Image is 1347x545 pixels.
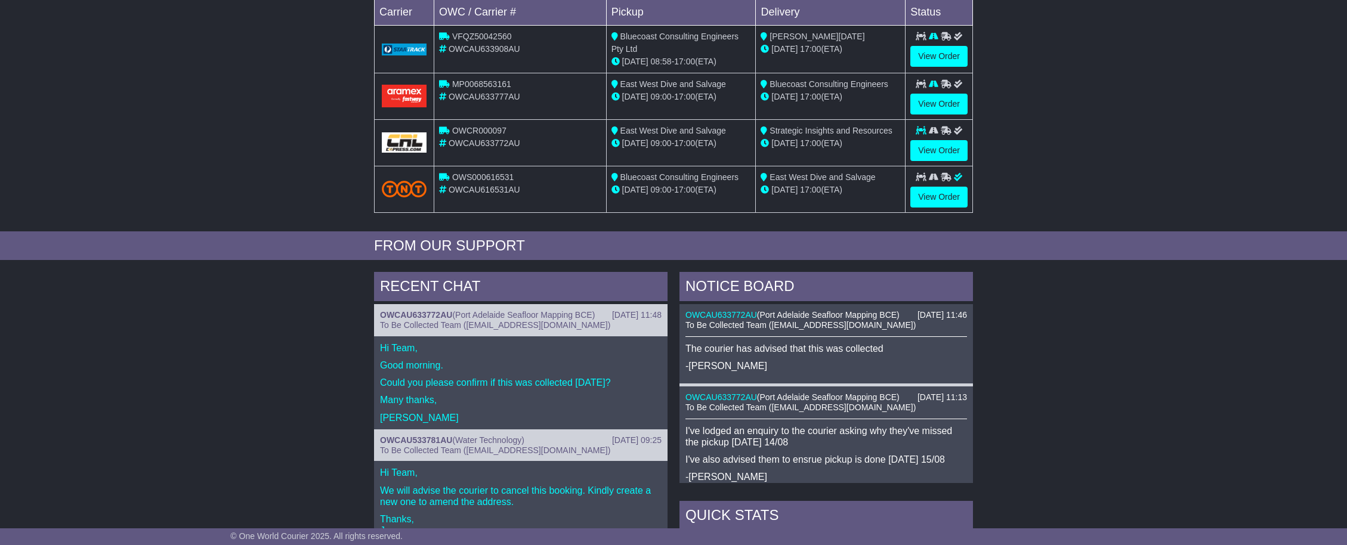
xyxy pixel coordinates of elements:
span: [DATE] [771,92,798,101]
div: (ETA) [761,137,900,150]
a: OWCAU633772AU [685,310,757,320]
span: [DATE] [622,138,648,148]
span: 17:00 [674,92,695,101]
p: We will advise the courier to cancel this booking. Kindly create a new one to amend the address. [380,485,662,507]
span: East West Dive and Salvage [620,79,726,89]
span: [DATE] [771,44,798,54]
span: 17:00 [800,138,821,148]
div: ( ) [380,435,662,445]
a: View Order [910,187,968,208]
div: [DATE] 11:13 [917,392,967,402]
span: [DATE] [622,185,648,194]
div: [DATE] 09:25 [612,435,662,445]
p: -[PERSON_NAME] [685,471,967,482]
span: OWCAU633772AU [449,138,520,148]
img: TNT_Domestic.png [382,181,427,197]
span: 08:58 [651,57,672,66]
img: Aramex.png [382,85,427,107]
p: Thanks, Joy [380,513,662,536]
a: OWCAU633772AU [685,392,757,402]
a: View Order [910,140,968,161]
span: 17:00 [674,138,695,148]
span: To Be Collected Team ([EMAIL_ADDRESS][DOMAIN_NAME]) [685,320,916,330]
div: ( ) [380,310,662,320]
span: East West Dive and Salvage [770,172,875,182]
span: To Be Collected Team ([EMAIL_ADDRESS][DOMAIN_NAME]) [380,320,610,330]
div: - (ETA) [611,91,751,103]
span: [DATE] [771,185,798,194]
span: [DATE] [622,57,648,66]
div: - (ETA) [611,55,751,68]
div: (ETA) [761,43,900,55]
p: Hi Team, [380,467,662,478]
span: 09:00 [651,185,672,194]
span: VFQZ50042560 [452,32,512,41]
span: OWCAU633908AU [449,44,520,54]
div: FROM OUR SUPPORT [374,237,973,255]
span: 17:00 [800,185,821,194]
p: Good morning. [380,360,662,371]
div: - (ETA) [611,137,751,150]
span: Port Adelaide Seafloor Mapping BCE [760,310,897,320]
div: (ETA) [761,184,900,196]
div: RECENT CHAT [374,272,668,304]
span: OWCR000097 [452,126,506,135]
span: Water Technology [455,435,521,445]
span: OWCAU616531AU [449,185,520,194]
span: Bluecoast Consulting Engineers [770,79,888,89]
span: 17:00 [800,92,821,101]
span: OWCAU633777AU [449,92,520,101]
p: Could you please confirm if this was collected [DATE]? [380,377,662,388]
span: OWS000616531 [452,172,514,182]
span: MP0068563161 [452,79,511,89]
p: -[PERSON_NAME] [685,360,967,371]
span: 17:00 [674,57,695,66]
span: To Be Collected Team ([EMAIL_ADDRESS][DOMAIN_NAME]) [380,445,610,455]
div: [DATE] 11:46 [917,310,967,320]
span: [DATE] [771,138,798,148]
img: GetCarrierServiceLogo [382,132,427,153]
span: To Be Collected Team ([EMAIL_ADDRESS][DOMAIN_NAME]) [685,402,916,412]
div: [DATE] 11:48 [612,310,662,320]
span: Bluecoast Consulting Engineers [620,172,739,182]
img: GetCarrierServiceLogo [382,44,427,55]
p: I've lodged an enquiry to the courier asking why they've missed the pickup [DATE] 14/08 [685,425,967,448]
span: Port Adelaide Seafloor Mapping BCE [455,310,592,320]
div: ( ) [685,392,967,402]
div: - (ETA) [611,184,751,196]
span: 17:00 [674,185,695,194]
span: East West Dive and Salvage [620,126,726,135]
span: [PERSON_NAME][DATE] [770,32,864,41]
span: Strategic Insights and Resources [770,126,892,135]
span: 17:00 [800,44,821,54]
div: Quick Stats [679,501,973,533]
p: Many thanks, [380,394,662,405]
p: [PERSON_NAME] [380,412,662,423]
div: (ETA) [761,91,900,103]
span: 09:00 [651,92,672,101]
div: ( ) [685,310,967,320]
p: The courier has advised that this was collected [685,343,967,354]
a: View Order [910,46,968,67]
a: OWCAU633772AU [380,310,452,320]
span: 09:00 [651,138,672,148]
a: OWCAU533781AU [380,435,452,445]
span: © One World Courier 2025. All rights reserved. [230,531,403,541]
a: View Order [910,94,968,114]
div: NOTICE BOARD [679,272,973,304]
span: Port Adelaide Seafloor Mapping BCE [760,392,897,402]
p: I've also advised them to ensrue pickup is done [DATE] 15/08 [685,454,967,465]
p: Hi Team, [380,342,662,354]
span: [DATE] [622,92,648,101]
span: Bluecoast Consulting Engineers Pty Ltd [611,32,739,54]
